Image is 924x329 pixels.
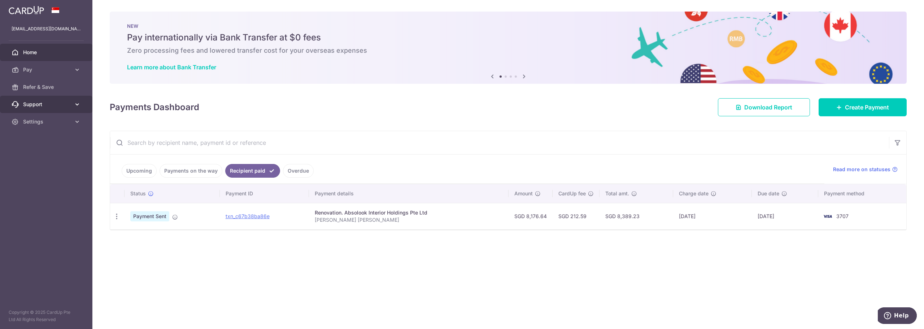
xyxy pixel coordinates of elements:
a: Overdue [283,164,314,178]
th: Payment details [309,184,509,203]
span: Pay [23,66,71,73]
td: SGD 8,176.64 [509,203,553,229]
a: Upcoming [122,164,157,178]
h5: Pay internationally via Bank Transfer at $0 fees [127,32,889,43]
a: Download Report [718,98,810,116]
a: Read more on statuses [833,166,898,173]
span: Due date [758,190,779,197]
img: CardUp [9,6,44,14]
p: [PERSON_NAME] [PERSON_NAME] [315,216,503,224]
input: Search by recipient name, payment id or reference [110,131,889,154]
td: [DATE] [752,203,818,229]
span: Total amt. [605,190,629,197]
img: Bank transfer banner [110,12,907,84]
a: txn_c67b38ba86e [226,213,270,219]
img: Bank Card [820,212,835,221]
span: Support [23,101,71,108]
span: Amount [514,190,533,197]
span: CardUp fee [558,190,586,197]
td: SGD 8,389.23 [600,203,673,229]
td: SGD 212.59 [553,203,600,229]
th: Payment method [818,184,906,203]
span: Download Report [744,103,792,112]
span: Home [23,49,71,56]
span: Refer & Save [23,83,71,91]
span: Help [16,5,31,12]
td: [DATE] [673,203,752,229]
a: Create Payment [819,98,907,116]
iframe: Opens a widget where you can find more information [878,307,917,325]
span: Settings [23,118,71,125]
span: Status [130,190,146,197]
a: Payments on the way [160,164,222,178]
a: Learn more about Bank Transfer [127,64,216,71]
h6: Zero processing fees and lowered transfer cost for your overseas expenses [127,46,889,55]
a: Recipient paid [225,164,280,178]
p: NEW [127,23,889,29]
h4: Payments Dashboard [110,101,199,114]
th: Payment ID [220,184,309,203]
div: Renovation. Absolook Interior Holdings Pte Ltd [315,209,503,216]
span: Payment Sent [130,211,169,221]
p: [EMAIL_ADDRESS][DOMAIN_NAME] [12,25,81,33]
span: 3707 [836,213,849,219]
span: Create Payment [845,103,889,112]
span: Charge date [679,190,709,197]
span: Read more on statuses [833,166,890,173]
